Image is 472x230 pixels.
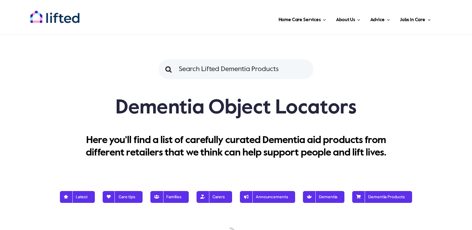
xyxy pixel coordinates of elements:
input: Search Lifted Dementia Products [158,59,313,79]
a: Families [150,189,189,205]
span: Carers [204,194,225,199]
a: Dementia [303,189,344,205]
a: Home Care Services [277,9,328,28]
span: Announcements [247,194,288,199]
input: Search [158,59,178,79]
a: Care tips [103,189,143,205]
a: Announcements [240,189,295,205]
span: Advice [370,15,384,25]
a: Dementia Products [352,189,412,205]
p: Here you’ll find a list of carefully curated Dementia aid products from different retailers that ... [73,134,399,159]
a: Latest [60,189,95,205]
a: Carers [197,189,232,205]
span: Dementia Products [359,194,405,199]
span: Families [158,194,182,199]
a: lifted-logo [30,10,80,17]
h1: Dementia Object Locators [30,95,442,120]
span: Home Care Services [279,15,321,25]
span: About Us [336,15,355,25]
span: Latest [67,194,88,199]
span: Care tips [110,194,135,199]
nav: Blog Nav [30,185,442,205]
span: Dementia [310,194,337,199]
nav: Main Menu [100,9,433,28]
a: About Us [334,9,362,28]
a: Advice [368,9,392,28]
a: Jobs in Care [398,9,433,28]
span: Jobs in Care [400,15,425,25]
